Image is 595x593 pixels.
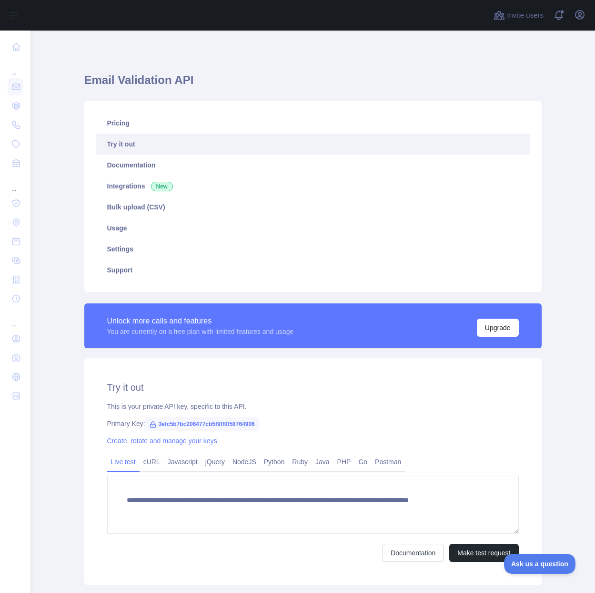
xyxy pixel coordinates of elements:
button: Make test request [449,544,518,562]
a: Javascript [164,454,202,469]
a: Documentation [96,155,530,176]
a: Go [354,454,371,469]
a: Postman [371,454,405,469]
a: Support [96,260,530,281]
div: Primary Key: [107,419,519,428]
a: Try it out [96,134,530,155]
h2: Try it out [107,381,519,394]
span: 3efc5b7bc206477cb5f9ff0f58764906 [145,417,259,431]
button: Invite users [492,8,545,23]
a: Pricing [96,113,530,134]
span: New [151,182,173,191]
div: ... [8,309,23,328]
a: Python [260,454,289,469]
a: NodeJS [229,454,260,469]
a: Java [312,454,333,469]
a: Usage [96,218,530,239]
div: You are currently on a free plan with limited features and usage [107,327,294,336]
div: This is your private API key, specific to this API. [107,402,519,411]
div: Unlock more calls and features [107,315,294,327]
div: ... [8,57,23,76]
a: Documentation [383,544,444,562]
a: Settings [96,239,530,260]
button: Upgrade [477,319,519,337]
a: Integrations New [96,176,530,197]
h1: Email Validation API [84,73,542,95]
span: Invite users [507,10,544,21]
a: cURL [140,454,164,469]
a: PHP [333,454,355,469]
iframe: Toggle Customer Support [504,554,576,574]
a: Ruby [288,454,312,469]
a: jQuery [202,454,229,469]
a: Bulk upload (CSV) [96,197,530,218]
a: Create, rotate and manage your keys [107,437,217,445]
div: ... [8,174,23,193]
a: Live test [107,454,140,469]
